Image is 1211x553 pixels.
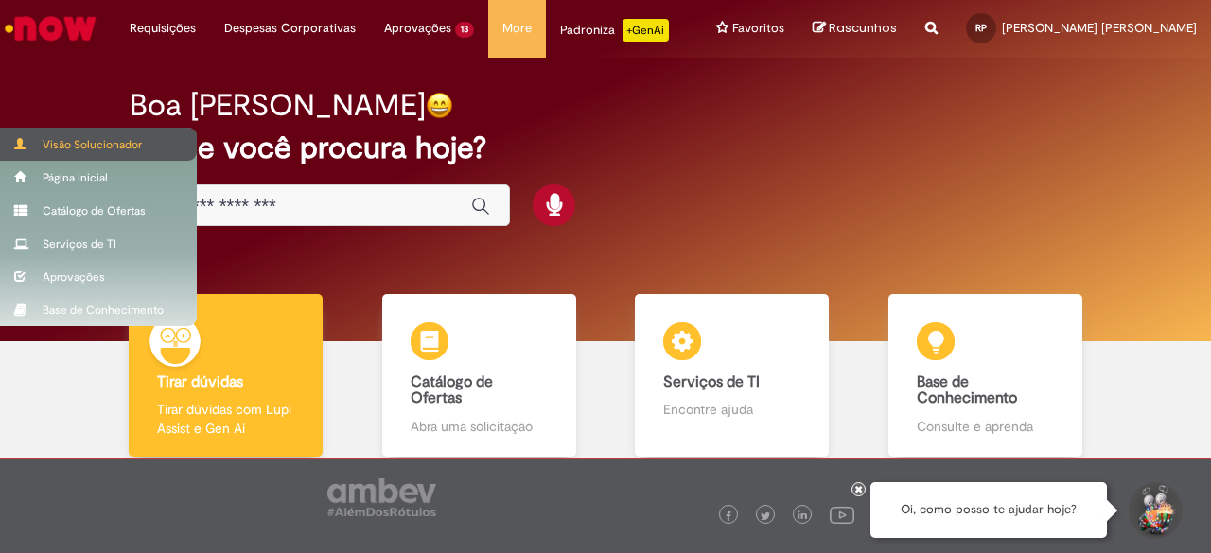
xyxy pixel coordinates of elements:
span: Aprovações [384,19,451,38]
p: Tirar dúvidas com Lupi Assist e Gen Ai [157,400,294,438]
h2: Boa [PERSON_NAME] [130,89,426,122]
h2: O que você procura hoje? [130,131,1080,164]
img: ServiceNow [2,9,99,47]
img: logo_footer_youtube.png [830,502,854,527]
a: Tirar dúvidas Tirar dúvidas com Lupi Assist e Gen Ai [99,294,353,458]
span: [PERSON_NAME] [PERSON_NAME] [1002,20,1197,36]
span: RP [975,22,987,34]
b: Serviços de TI [663,372,760,391]
p: Abra uma solicitação [411,417,548,436]
span: 13 [455,22,474,38]
a: Rascunhos [813,20,897,38]
span: Rascunhos [829,19,897,37]
img: logo_footer_facebook.png [724,511,733,521]
img: logo_footer_twitter.png [761,511,770,521]
b: Base de Conhecimento [917,372,1017,408]
b: Catálogo de Ofertas [411,372,493,408]
span: Favoritos [732,19,784,38]
p: Encontre ajuda [663,400,800,419]
img: logo_footer_linkedin.png [798,510,807,522]
button: Iniciar Conversa de Suporte [1126,482,1183,539]
b: Tirar dúvidas [157,372,243,391]
span: Requisições [130,19,196,38]
a: Base de Conhecimento Consulte e aprenda [859,294,1113,458]
span: More [502,19,532,38]
p: +GenAi [623,19,669,42]
a: Catálogo de Ofertas Abra uma solicitação [353,294,606,458]
div: Oi, como posso te ajudar hoje? [870,482,1107,538]
div: Padroniza [560,19,669,42]
p: Consulte e aprenda [917,417,1054,436]
img: happy-face.png [426,92,453,119]
a: Serviços de TI Encontre ajuda [605,294,859,458]
img: logo_footer_ambev_rotulo_gray.png [327,478,436,516]
span: Despesas Corporativas [224,19,356,38]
